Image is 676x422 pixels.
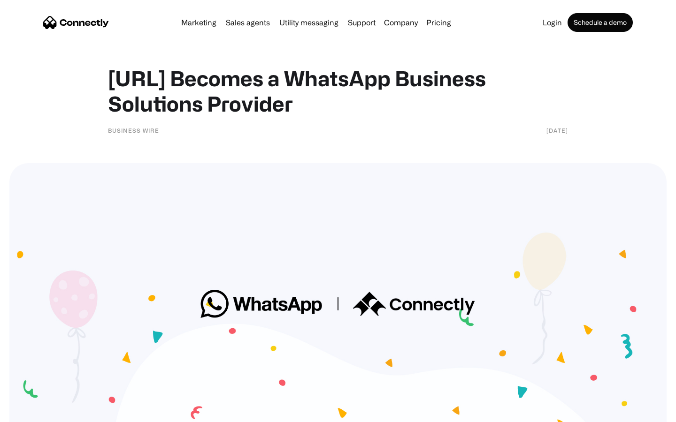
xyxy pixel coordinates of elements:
a: Marketing [177,19,220,26]
aside: Language selected: English [9,406,56,419]
a: Sales agents [222,19,274,26]
h1: [URL] Becomes a WhatsApp Business Solutions Provider [108,66,568,116]
a: Support [344,19,379,26]
ul: Language list [19,406,56,419]
a: Pricing [422,19,455,26]
div: Business Wire [108,126,159,135]
a: Login [539,19,566,26]
a: Utility messaging [276,19,342,26]
div: Company [384,16,418,29]
div: [DATE] [546,126,568,135]
a: home [43,15,109,30]
div: Company [381,16,421,29]
a: Schedule a demo [568,13,633,32]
